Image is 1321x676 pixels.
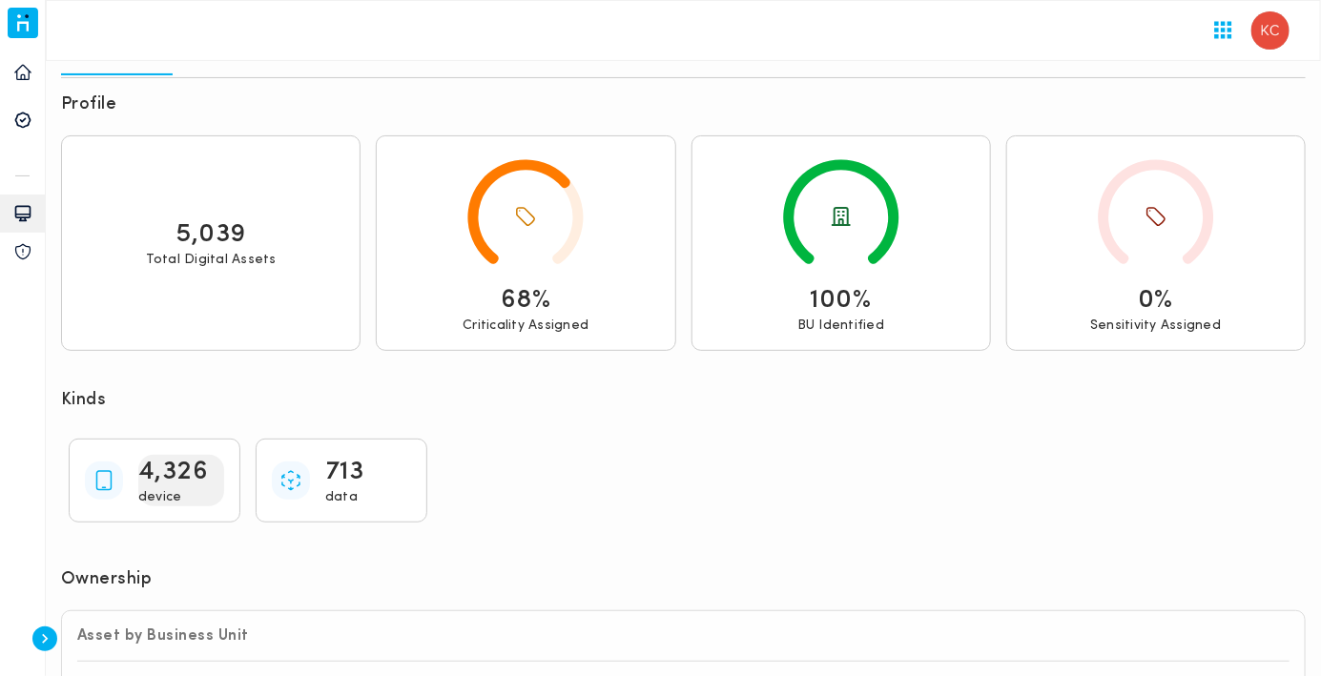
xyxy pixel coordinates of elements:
[325,455,364,489] p: 713
[61,93,117,116] h6: Profile
[811,283,872,318] p: 100%
[797,318,884,335] p: BU Identified
[1138,283,1173,318] p: 0%
[61,389,107,412] h6: Kinds
[61,568,153,591] h6: Ownership
[138,455,209,489] p: 4,326
[175,217,246,252] p: 5,039
[1244,4,1297,57] button: User
[138,489,224,506] p: device
[501,283,551,318] p: 68%
[1251,11,1290,50] img: Kristofferson Campilan
[1090,318,1221,335] p: Sensitivity Assigned
[8,8,38,38] img: invicta.io
[77,626,1290,645] h6: Asset by Business Unit
[146,252,277,269] p: Total Digital Assets
[463,318,588,335] p: Criticality Assigned
[325,489,411,506] p: data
